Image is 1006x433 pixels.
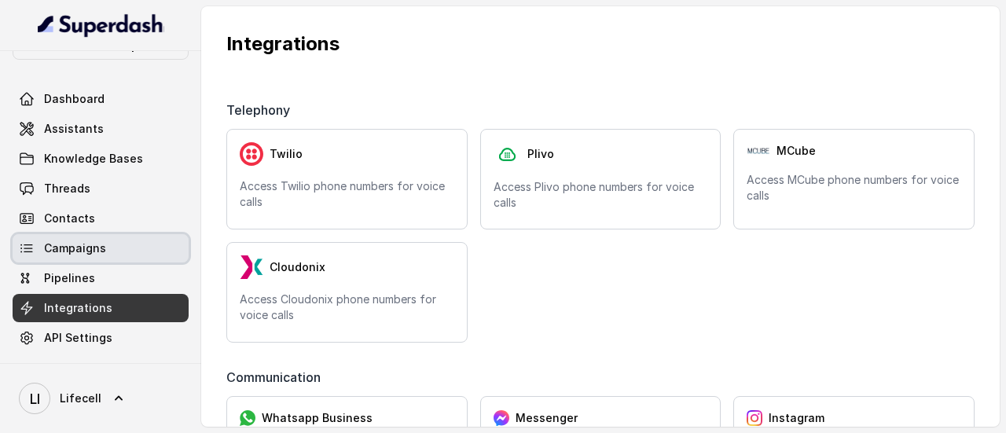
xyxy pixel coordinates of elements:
img: messenger.2e14a0163066c29f9ca216c7989aa592.svg [494,410,509,426]
span: Cloudonix [270,259,325,275]
img: instagram.04eb0078a085f83fc525.png [747,410,762,426]
a: Threads [13,174,189,203]
img: light.svg [38,13,164,38]
a: Campaigns [13,234,189,262]
span: API Settings [44,330,112,346]
p: Access Cloudonix phone numbers for voice calls [240,292,454,323]
span: Messenger [516,410,578,426]
p: Access Twilio phone numbers for voice calls [240,178,454,210]
span: Twilio [270,146,303,162]
img: whatsapp.f50b2aaae0bd8934e9105e63dc750668.svg [240,410,255,426]
a: Contacts [13,204,189,233]
a: Assistants [13,115,189,143]
span: Communication [226,368,327,387]
img: twilio.7c09a4f4c219fa09ad352260b0a8157b.svg [240,142,263,166]
span: Assistants [44,121,104,137]
span: Knowledge Bases [44,151,143,167]
span: MCube [777,143,816,159]
span: Plivo [527,146,554,162]
a: Pipelines [13,264,189,292]
span: Instagram [769,410,824,426]
p: Access Plivo phone numbers for voice calls [494,179,708,211]
img: Pj9IrDBdEGgAAAABJRU5ErkJggg== [747,146,770,155]
a: Knowledge Bases [13,145,189,173]
img: plivo.d3d850b57a745af99832d897a96997ac.svg [494,142,521,167]
text: LI [30,391,40,407]
p: Access MCube phone numbers for voice calls [747,172,961,204]
img: LzEnlUgADIwsuYwsTIxNLkxQDEyBEgDTDZAMjs1Qgy9jUyMTMxBzEB8uASKBKLgDqFxF08kI1lQAAAABJRU5ErkJggg== [240,255,263,279]
span: Integrations [44,300,112,316]
span: Threads [44,181,90,196]
span: Dashboard [44,91,105,107]
a: Lifecell [13,376,189,420]
span: Lifecell [60,391,101,406]
a: Dashboard [13,85,189,113]
span: Pipelines [44,270,95,286]
a: API Settings [13,324,189,352]
a: Integrations [13,294,189,322]
span: Contacts [44,211,95,226]
span: Telephony [226,101,296,119]
span: Campaigns [44,240,106,256]
span: Whatsapp Business [262,410,373,426]
p: Integrations [226,31,975,57]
